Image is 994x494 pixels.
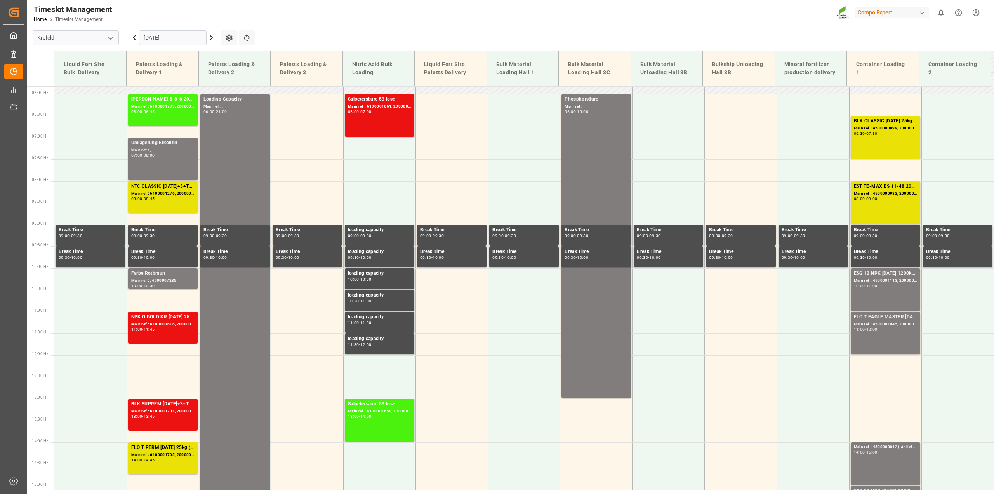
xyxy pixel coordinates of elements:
div: 09:30 [565,256,576,259]
div: loading capacity [348,226,411,234]
div: Main ref : , 4500007285 [131,278,195,284]
span: 12:00 Hr [32,352,48,356]
div: Container Loading 2 [925,57,985,80]
div: 09:30 [288,234,299,237]
div: 11:30 [348,343,359,346]
div: Main ref : 6100001661, 2000001409 [348,103,411,110]
div: Break Time [276,226,339,234]
div: Break Time [782,226,845,234]
div: Farbe Rotbraun [131,270,195,278]
div: 13:00 [348,415,359,418]
div: 10:00 [433,256,444,259]
div: 09:00 [131,234,142,237]
div: - [576,110,577,113]
div: 11:45 [144,328,155,331]
div: 09:30 [492,256,504,259]
div: Paletts Loading & Delivery 1 [133,57,192,80]
div: loading capacity [348,270,411,278]
div: 13:00 [131,415,142,418]
div: Paletts Loading & Delivery 3 [277,57,336,80]
span: 12:30 Hr [32,374,48,378]
div: Salpetersäure 53 lose [348,400,411,408]
div: - [576,234,577,237]
div: - [359,415,360,418]
span: 07:00 Hr [32,134,48,138]
span: 10:30 Hr [32,286,48,291]
div: 07:00 [360,110,372,113]
div: NTC CLASSIC [DATE]+3+TE 600kg BB [131,183,195,190]
div: 09:30 [348,256,359,259]
div: Bulkship Unloading Hall 3B [709,57,768,80]
div: 06:30 [854,132,865,135]
div: - [865,450,866,454]
span: 09:00 Hr [32,221,48,225]
div: 09:00 [709,234,720,237]
div: 07:00 [131,154,142,157]
div: - [865,234,866,237]
div: - [865,328,866,331]
div: 09:30 [577,234,588,237]
div: 09:30 [360,234,372,237]
span: 10:00 Hr [32,265,48,269]
span: 08:00 Hr [32,178,48,182]
div: - [648,234,649,237]
div: - [359,343,360,346]
div: 09:30 [709,256,720,259]
div: 10:00 [577,256,588,259]
div: - [431,234,433,237]
button: Help Center [950,4,967,21]
div: 09:00 [492,234,504,237]
div: Main ref : , [203,103,267,110]
div: Nitric Acid Bulk Loading [349,57,408,80]
div: - [142,458,143,462]
div: 11:00 [854,328,865,331]
div: 14:00 [131,458,142,462]
div: Main ref : 6100001276, 2000000929 [131,190,195,197]
div: Loading Capacity [203,96,267,103]
div: Break Time [203,248,267,256]
div: 11:00 [348,321,359,325]
div: 10:00 [144,256,155,259]
div: 09:00 [348,234,359,237]
div: 09:30 [938,234,950,237]
div: 06:00 [203,110,215,113]
div: - [865,256,866,259]
div: 21:00 [216,110,227,113]
div: - [865,197,866,201]
div: Liquid Fert Site Bulk Delivery [61,57,120,80]
input: DD.MM.YYYY [139,30,207,45]
div: 10:00 [794,256,805,259]
div: 13:00 [577,110,588,113]
div: Main ref : , [131,147,195,154]
div: 10:00 [348,278,359,281]
div: NPK O GOLD KR [DATE] 25kg (x60) IT [131,313,195,321]
div: Main ref : 6100001616, 2000001381 [131,321,195,328]
div: 09:30 [144,234,155,237]
div: - [792,234,794,237]
div: 15:00 [866,450,878,454]
div: - [359,321,360,325]
div: Salpetersäure 53 lose [348,96,411,103]
div: - [359,110,360,113]
div: Break Time [565,248,628,256]
div: 09:30 [649,234,660,237]
span: 06:30 Hr [32,112,48,117]
div: 09:30 [926,256,937,259]
div: - [504,256,505,259]
div: 06:00 [348,110,359,113]
div: Main ref : 4500000012 ( Anlieferung), [854,444,917,450]
div: 09:30 [216,234,227,237]
div: Main ref : 4500000899, 2000000815 [854,125,917,132]
div: Break Time [276,248,339,256]
div: 11:30 [360,321,372,325]
div: - [214,256,215,259]
div: - [70,234,71,237]
span: 11:30 Hr [32,330,48,334]
span: 13:00 Hr [32,395,48,400]
div: Break Time [420,248,483,256]
span: 11:00 Hr [32,308,48,312]
div: 10:00 [216,256,227,259]
div: Main ref : , [565,103,628,110]
div: 09:30 [433,234,444,237]
div: Break Time [637,248,700,256]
